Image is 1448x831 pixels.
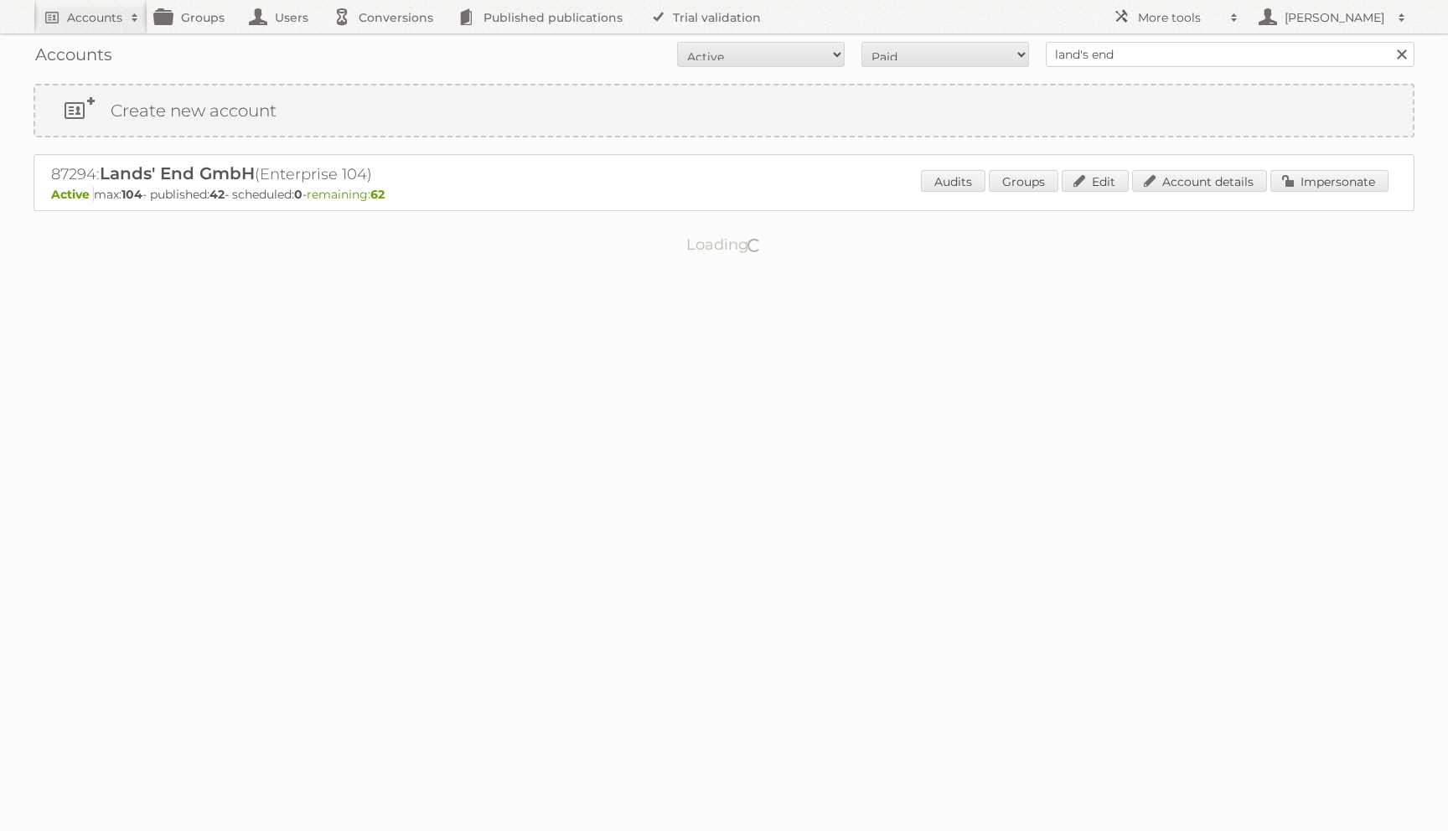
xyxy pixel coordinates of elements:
h2: 87294: (Enterprise 104) [51,163,638,185]
h2: Accounts [67,9,122,26]
a: Audits [921,170,985,192]
span: Active [51,187,94,202]
span: Lands' End GmbH [100,163,255,183]
a: Edit [1062,170,1129,192]
span: remaining: [307,187,385,202]
a: Groups [989,170,1058,192]
strong: 42 [209,187,225,202]
p: max: - published: - scheduled: - [51,187,1397,202]
strong: 62 [370,187,385,202]
h2: More tools [1138,9,1222,26]
strong: 104 [122,187,142,202]
a: Create new account [35,85,1413,136]
h2: [PERSON_NAME] [1280,9,1389,26]
p: Loading [633,228,815,261]
strong: 0 [294,187,303,202]
a: Account details [1132,170,1267,192]
a: Impersonate [1270,170,1389,192]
